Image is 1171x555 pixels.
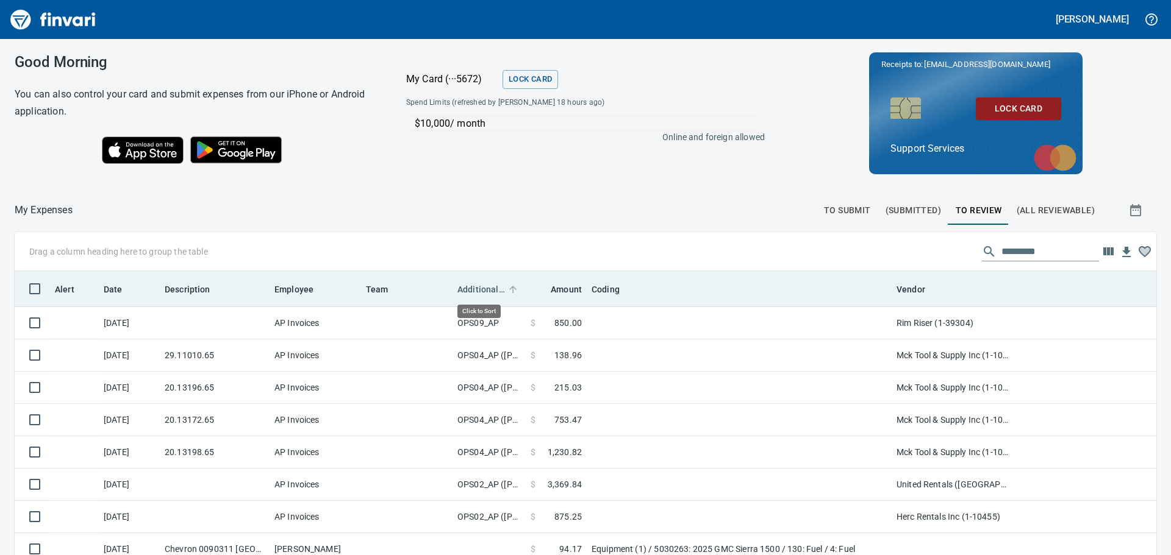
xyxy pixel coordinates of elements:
[366,282,404,297] span: Team
[531,349,535,361] span: $
[1136,242,1154,261] button: Column choices favorited. Click to reset to default
[99,404,160,436] td: [DATE]
[366,282,389,297] span: Team
[453,372,526,404] td: OPS04_AP ([PERSON_NAME], [PERSON_NAME], [PERSON_NAME], [PERSON_NAME], [PERSON_NAME])
[99,372,160,404] td: [DATE]
[890,141,1061,156] p: Support Services
[270,372,361,404] td: AP Invoices
[99,436,160,468] td: [DATE]
[554,317,582,329] span: 850.00
[165,282,210,297] span: Description
[406,72,498,87] p: My Card (···5672)
[104,282,123,297] span: Date
[531,478,535,490] span: $
[99,307,160,339] td: [DATE]
[274,282,329,297] span: Employee
[1053,10,1132,29] button: [PERSON_NAME]
[184,130,288,170] img: Get it on Google Play
[559,543,582,555] span: 94.17
[55,282,90,297] span: Alert
[55,282,74,297] span: Alert
[29,246,208,258] p: Drag a column heading here to group the table
[457,282,521,297] span: Additional Reviewer
[897,282,941,297] span: Vendor
[457,282,505,297] span: Additional Reviewer
[551,282,582,297] span: Amount
[535,282,582,297] span: Amount
[531,317,535,329] span: $
[15,203,73,217] p: My Expenses
[270,468,361,501] td: AP Invoices
[531,511,535,523] span: $
[548,446,582,458] span: 1,230.82
[886,203,941,218] span: (Submitted)
[160,372,270,404] td: 20.13196.65
[503,70,558,89] button: Lock Card
[548,478,582,490] span: 3,369.84
[892,501,1014,533] td: Herc Rentals Inc (1-10455)
[15,86,376,120] h6: You can also control your card and submit expenses from our iPhone or Android application.
[415,116,759,131] p: $10,000 / month
[824,203,871,218] span: To Submit
[531,381,535,394] span: $
[1117,196,1156,225] button: Show transactions within a particular date range
[881,58,1070,71] p: Receipts to:
[104,282,138,297] span: Date
[1028,138,1083,177] img: mastercard.svg
[976,97,1061,120] button: Lock Card
[99,468,160,501] td: [DATE]
[396,131,765,143] p: Online and foreign allowed
[270,501,361,533] td: AP Invoices
[892,372,1014,404] td: Mck Tool & Supply Inc (1-10644)
[7,5,99,34] img: Finvari
[509,72,552,87] span: Lock Card
[892,436,1014,468] td: Mck Tool & Supply Inc (1-10644)
[956,203,1002,218] span: To Review
[274,282,313,297] span: Employee
[270,436,361,468] td: AP Invoices
[160,404,270,436] td: 20.13172.65
[165,282,226,297] span: Description
[453,339,526,372] td: OPS04_AP ([PERSON_NAME], [PERSON_NAME], [PERSON_NAME], [PERSON_NAME], [PERSON_NAME])
[531,543,535,555] span: $
[99,501,160,533] td: [DATE]
[270,339,361,372] td: AP Invoices
[1117,243,1136,261] button: Download Table
[453,404,526,436] td: OPS04_AP ([PERSON_NAME], [PERSON_NAME], [PERSON_NAME], [PERSON_NAME], [PERSON_NAME])
[554,349,582,361] span: 138.96
[15,54,376,71] h3: Good Morning
[406,97,684,109] span: Spend Limits (refreshed by [PERSON_NAME] 18 hours ago)
[270,307,361,339] td: AP Invoices
[453,468,526,501] td: OPS02_AP ([PERSON_NAME], [PERSON_NAME], [PERSON_NAME], [PERSON_NAME])
[102,136,184,164] img: Download on the App Store
[531,446,535,458] span: $
[1017,203,1095,218] span: (All Reviewable)
[160,339,270,372] td: 29.11010.65
[592,282,636,297] span: Coding
[986,101,1051,116] span: Lock Card
[897,282,925,297] span: Vendor
[554,414,582,426] span: 753.47
[892,307,1014,339] td: Rim Riser (1-39304)
[554,511,582,523] span: 875.25
[554,381,582,394] span: 215.03
[892,404,1014,436] td: Mck Tool & Supply Inc (1-10644)
[270,404,361,436] td: AP Invoices
[1099,242,1117,261] button: Choose columns to display
[892,468,1014,501] td: United Rentals ([GEOGRAPHIC_DATA]), Inc. (1-11054)
[453,501,526,533] td: OPS02_AP ([PERSON_NAME], [PERSON_NAME], [PERSON_NAME], [PERSON_NAME])
[592,282,620,297] span: Coding
[892,339,1014,372] td: Mck Tool & Supply Inc (1-10644)
[99,339,160,372] td: [DATE]
[160,436,270,468] td: 20.13198.65
[1056,13,1129,26] h5: [PERSON_NAME]
[531,414,535,426] span: $
[923,58,1051,70] span: [EMAIL_ADDRESS][DOMAIN_NAME]
[453,307,526,339] td: OPS09_AP
[453,436,526,468] td: OPS04_AP ([PERSON_NAME], [PERSON_NAME], [PERSON_NAME], [PERSON_NAME], [PERSON_NAME])
[15,203,73,217] nav: breadcrumb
